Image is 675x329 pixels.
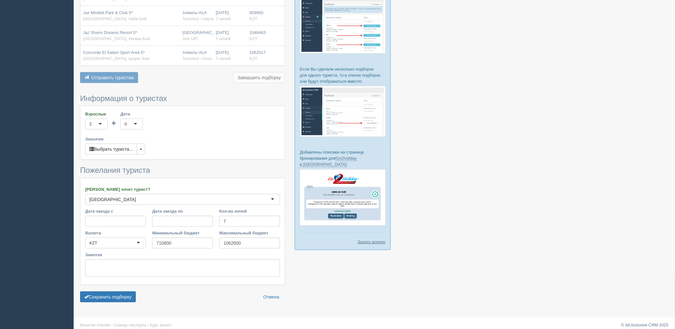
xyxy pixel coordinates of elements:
[621,323,669,328] a: © All-Inclusive CRM 2025
[233,72,285,83] button: Завершить подборку
[216,36,231,41] span: 7 ночей
[85,144,137,155] button: Выбрать туриста...
[183,30,211,42] div: [GEOGRAPHIC_DATA]
[250,10,263,15] span: 859950
[85,208,146,214] label: Дата заезда с
[216,50,244,62] div: [DATE]
[250,30,266,35] span: 1048463
[83,10,133,15] span: Jaz Mirabel Park & Club 5*
[183,56,212,61] span: Tourvisor / Anex
[83,56,150,61] span: [GEOGRAPHIC_DATA], Шаркс Бей
[216,16,231,21] span: 7 ночей
[216,56,231,61] span: 7 ночей
[358,239,386,245] a: Задать вопрос
[250,56,258,61] span: KZT
[183,36,198,41] span: Join UP!
[85,186,280,192] label: [PERSON_NAME] хочет турист?
[80,323,110,328] a: Визитки отелей
[83,36,150,41] span: [GEOGRAPHIC_DATA], Наама Бей
[300,156,357,167] a: Go2holiday в [GEOGRAPHIC_DATA]
[300,86,386,137] img: %D0%BF%D0%BE%D0%B4%D0%B1%D0%BE%D1%80%D0%BA%D0%B8-%D0%B3%D1%80%D1%83%D0%BF%D0%BF%D0%B0-%D1%81%D1%8...
[219,216,280,227] input: 7-10 или 7,10,14
[219,208,280,214] label: Кол-во ночей
[111,323,112,328] span: ·
[80,166,150,174] span: Пожелания туриста
[91,75,134,80] span: Отправить туристам
[83,50,145,55] span: Concorde El Salam Sport Area 5*
[300,149,386,167] p: Добавлены плюсики на странице бронирования для :
[219,230,280,236] label: Максимальный бюджет
[85,111,108,117] label: Взрослые
[183,50,211,62] div: Алматы ALA
[259,291,284,302] a: Отмена
[148,323,149,328] span: ·
[152,230,213,236] label: Минимальный бюджет
[80,94,285,103] h3: Информация о туристах
[85,136,280,142] label: Заказчик
[300,66,386,84] p: Если Вы сделали несколько подборок для одного туриста, то в списке подборок они будут отображатьс...
[152,208,213,214] label: Дата заезда по
[216,10,244,22] div: [DATE]
[250,50,266,55] span: 1062517
[89,196,136,203] div: [GEOGRAPHIC_DATA]
[85,230,146,236] label: Валюта
[250,16,258,21] span: KZT
[80,291,136,302] button: Сохранить подборку
[83,16,147,21] span: [GEOGRAPHIC_DATA], Набк Бей
[113,323,146,328] a: Сканер паспорта
[85,252,280,258] label: Заметки
[183,16,224,21] span: Tourvisor / Аврора-БГ
[89,240,97,246] div: KZT
[300,169,386,226] img: go2holiday-proposal-for-travel-agency.png
[120,111,143,117] label: Дети
[80,72,138,83] button: Отправить туристам
[89,121,92,127] div: 2
[150,323,172,328] a: Курс валют
[183,10,211,22] div: Алматы ALA
[216,30,244,42] div: [DATE]
[250,36,258,41] span: KZT
[83,30,137,35] span: Jaz Sharm Dreams Resort 5*
[125,121,127,127] div: 0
